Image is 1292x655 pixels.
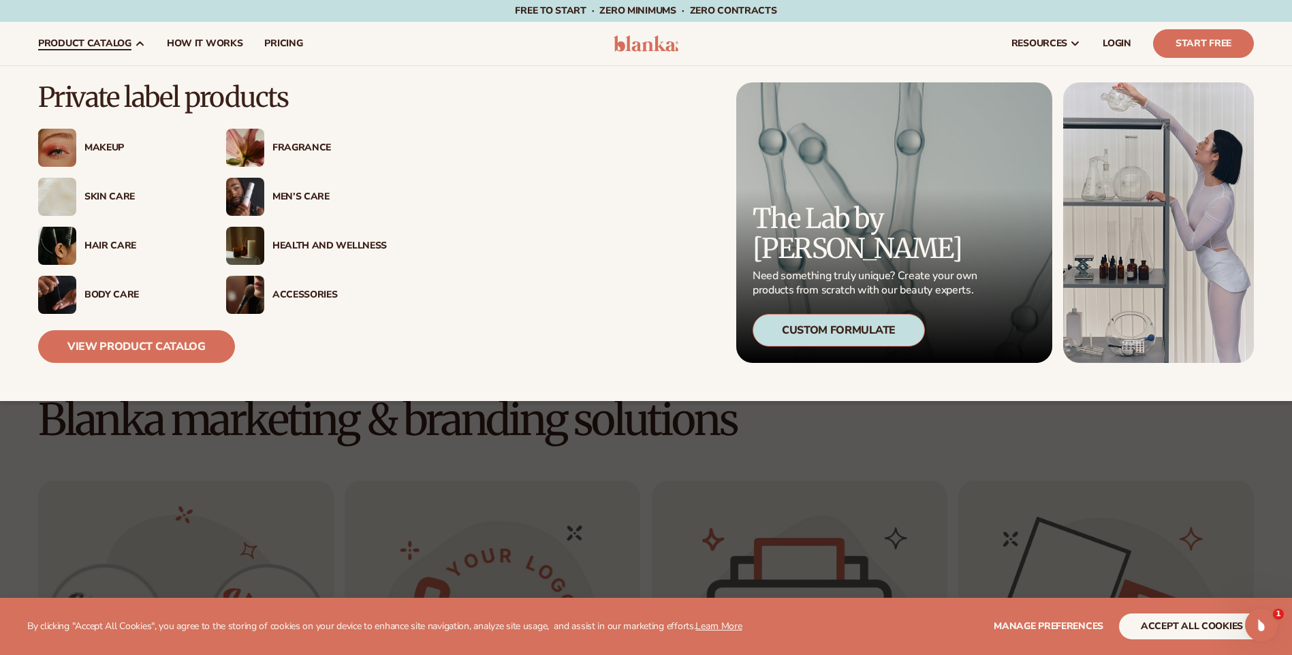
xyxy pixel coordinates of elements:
p: Private label products [38,82,387,112]
a: Male hand applying moisturizer. Body Care [38,276,199,314]
div: Skin Care [84,191,199,203]
span: 1 [1273,609,1284,620]
span: Free to start · ZERO minimums · ZERO contracts [515,4,776,17]
div: Fragrance [272,142,387,154]
span: pricing [264,38,302,49]
div: Hair Care [84,240,199,252]
a: Learn More [695,620,742,633]
div: Body Care [84,289,199,301]
div: Custom Formulate [753,314,925,347]
img: logo [614,35,678,52]
p: The Lab by [PERSON_NAME] [753,204,981,263]
a: Start Free [1153,29,1254,58]
div: Makeup [84,142,199,154]
a: resources [1000,22,1092,65]
a: pricing [253,22,313,65]
img: Female in lab with equipment. [1063,82,1254,363]
img: Male holding moisturizer bottle. [226,178,264,216]
a: Candles and incense on table. Health And Wellness [226,227,387,265]
a: Microscopic product formula. The Lab by [PERSON_NAME] Need something truly unique? Create your ow... [736,82,1052,363]
a: Female hair pulled back with clips. Hair Care [38,227,199,265]
span: product catalog [38,38,131,49]
img: Pink blooming flower. [226,129,264,167]
img: Female with glitter eye makeup. [38,129,76,167]
img: Male hand applying moisturizer. [38,276,76,314]
iframe: Intercom live chat [1245,609,1278,641]
a: product catalog [27,22,156,65]
p: Need something truly unique? Create your own products from scratch with our beauty experts. [753,269,981,298]
div: Accessories [272,289,387,301]
div: Men’s Care [272,191,387,203]
p: By clicking "Accept All Cookies", you agree to the storing of cookies on your device to enhance s... [27,621,742,633]
span: How It Works [167,38,243,49]
a: Cream moisturizer swatch. Skin Care [38,178,199,216]
span: Manage preferences [994,620,1103,633]
img: Candles and incense on table. [226,227,264,265]
span: LOGIN [1103,38,1131,49]
a: Male holding moisturizer bottle. Men’s Care [226,178,387,216]
a: View Product Catalog [38,330,235,363]
a: LOGIN [1092,22,1142,65]
button: accept all cookies [1119,613,1265,639]
a: Female with glitter eye makeup. Makeup [38,129,199,167]
a: Female with makeup brush. Accessories [226,276,387,314]
a: How It Works [156,22,254,65]
button: Manage preferences [994,613,1103,639]
img: Female hair pulled back with clips. [38,227,76,265]
img: Cream moisturizer swatch. [38,178,76,216]
img: Female with makeup brush. [226,276,264,314]
a: Pink blooming flower. Fragrance [226,129,387,167]
div: Health And Wellness [272,240,387,252]
span: resources [1011,38,1067,49]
